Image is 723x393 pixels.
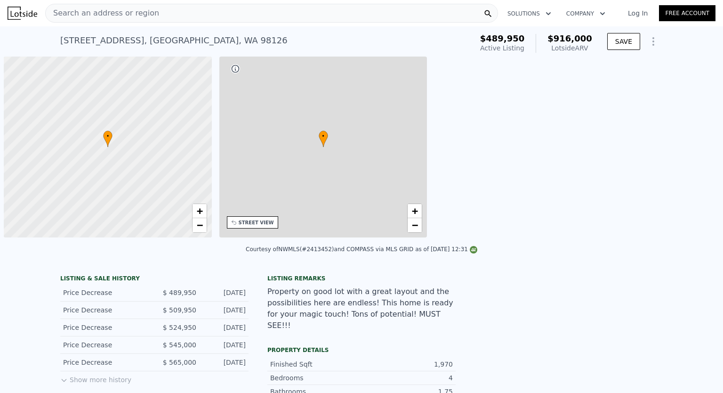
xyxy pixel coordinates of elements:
div: Property details [267,346,456,354]
div: Bedrooms [270,373,361,383]
div: • [319,131,328,147]
span: • [103,132,112,140]
span: + [412,205,418,217]
div: Price Decrease [63,305,147,315]
a: Free Account [659,5,715,21]
div: Price Decrease [63,340,147,350]
span: + [196,205,202,217]
img: NWMLS Logo [470,246,477,254]
div: [DATE] [204,358,246,367]
button: Show more history [60,371,131,385]
span: − [412,219,418,231]
div: [DATE] [204,305,246,315]
div: Courtesy of NWMLS (#2413452) and COMPASS via MLS GRID as of [DATE] 12:31 [246,246,477,253]
div: [DATE] [204,340,246,350]
div: Lotside ARV [547,43,592,53]
a: Zoom in [408,204,422,218]
span: $ 489,950 [163,289,196,296]
div: Price Decrease [63,323,147,332]
span: Search an address or region [46,8,159,19]
div: • [103,131,112,147]
span: $ 509,950 [163,306,196,314]
span: $916,000 [547,33,592,43]
div: LISTING & SALE HISTORY [60,275,249,284]
div: Price Decrease [63,358,147,367]
div: Finished Sqft [270,360,361,369]
span: Active Listing [480,44,524,52]
button: Solutions [500,5,559,22]
span: − [196,219,202,231]
div: STREET VIEW [239,219,274,226]
button: Show Options [644,32,663,51]
a: Zoom in [193,204,207,218]
span: $489,950 [480,33,525,43]
a: Log In [617,8,659,18]
div: [DATE] [204,323,246,332]
div: [STREET_ADDRESS] , [GEOGRAPHIC_DATA] , WA 98126 [60,34,288,47]
div: [DATE] [204,288,246,297]
span: $ 524,950 [163,324,196,331]
button: SAVE [607,33,640,50]
span: $ 545,000 [163,341,196,349]
div: Price Decrease [63,288,147,297]
span: • [319,132,328,140]
button: Company [559,5,613,22]
span: $ 565,000 [163,359,196,366]
a: Zoom out [408,218,422,232]
a: Zoom out [193,218,207,232]
div: Listing remarks [267,275,456,282]
div: Property on good lot with a great layout and the possibilities here are endless! This home is rea... [267,286,456,331]
div: 1,970 [361,360,453,369]
img: Lotside [8,7,37,20]
div: 4 [361,373,453,383]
